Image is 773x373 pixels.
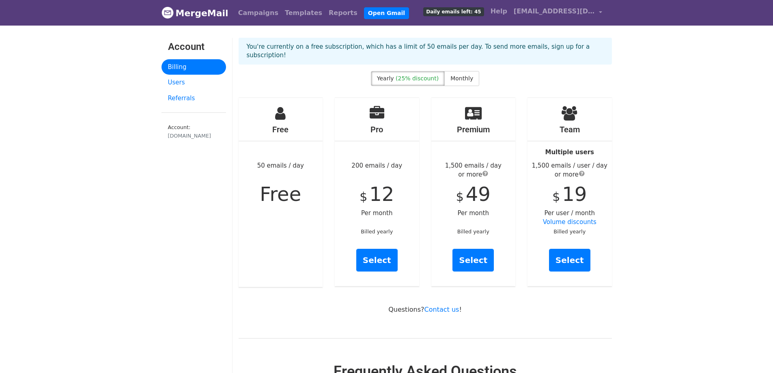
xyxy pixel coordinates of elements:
div: Per month [431,98,516,286]
a: Select [452,249,494,272]
h4: Pro [335,125,419,134]
a: Billing [161,59,226,75]
small: Account: [168,124,220,140]
h3: Account [168,41,220,53]
div: Per user / month [528,98,612,286]
small: Billed yearly [457,229,489,235]
span: Free [260,183,301,205]
small: Billed yearly [361,229,393,235]
h4: Free [239,125,323,134]
span: 49 [466,183,491,205]
a: Volume discounts [543,218,596,226]
strong: Multiple users [545,149,594,156]
a: MergeMail [161,4,228,22]
a: Users [161,75,226,91]
span: 12 [369,183,394,205]
div: [DOMAIN_NAME] [168,132,220,140]
a: [EMAIL_ADDRESS][DOMAIN_NAME] [510,3,605,22]
div: 200 emails / day Per month [335,98,419,286]
a: Templates [282,5,325,21]
a: Select [549,249,590,272]
a: Referrals [161,91,226,106]
a: Help [487,3,510,19]
a: Daily emails left: 45 [420,3,487,19]
small: Billed yearly [553,229,586,235]
div: 1,500 emails / day or more [431,161,516,179]
a: Select [356,249,398,272]
span: $ [360,190,367,204]
span: [EMAIL_ADDRESS][DOMAIN_NAME] [514,6,595,16]
span: Yearly [377,75,394,82]
p: Questions? ! [239,305,612,314]
span: $ [456,190,464,204]
p: You're currently on a free subscription, which has a limit of 50 emails per day. To send more ema... [247,43,604,60]
h4: Premium [431,125,516,134]
h4: Team [528,125,612,134]
span: Monthly [450,75,473,82]
span: 19 [562,183,587,205]
a: Campaigns [235,5,282,21]
span: $ [552,190,560,204]
div: 50 emails / day [239,98,323,287]
a: Contact us [424,306,459,313]
div: 1,500 emails / user / day or more [528,161,612,179]
a: Reports [325,5,361,21]
span: (25% discount) [396,75,439,82]
img: MergeMail logo [161,6,174,19]
span: Daily emails left: 45 [423,7,484,16]
a: Open Gmail [364,7,409,19]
